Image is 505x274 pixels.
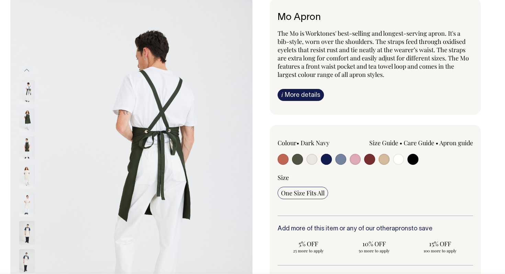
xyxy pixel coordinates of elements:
[19,108,35,132] img: olive
[19,136,35,160] img: olive
[19,80,35,104] img: olive
[19,221,35,245] img: natural
[19,249,35,273] img: natural
[278,238,339,255] input: 5% OFF 25 more to apply
[439,139,473,147] a: Apron guide
[281,91,283,98] span: i
[278,12,473,23] h6: Mo Apron
[281,240,336,248] span: 5% OFF
[281,189,325,197] span: One Size Fits All
[344,238,405,255] input: 10% OFF 50 more to apply
[278,29,469,79] span: The Mo is Worktones' best-selling and longest-serving apron. It's a bib-style, worn over the shou...
[19,193,35,217] img: natural
[278,173,473,182] div: Size
[278,187,328,199] input: One Size Fits All
[278,139,356,147] div: Colour
[19,164,35,189] img: natural
[413,248,468,253] span: 100 more to apply
[400,139,402,147] span: •
[296,139,299,147] span: •
[369,139,398,147] a: Size Guide
[278,226,473,232] h6: Add more of this item or any of our other to save
[301,139,329,147] label: Dark Navy
[413,240,468,248] span: 15% OFF
[347,248,402,253] span: 50 more to apply
[409,238,471,255] input: 15% OFF 100 more to apply
[436,139,438,147] span: •
[278,89,324,101] a: iMore details
[22,63,32,78] button: Previous
[347,240,402,248] span: 10% OFF
[392,226,411,232] a: aprons
[404,139,434,147] a: Care Guide
[281,248,336,253] span: 25 more to apply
